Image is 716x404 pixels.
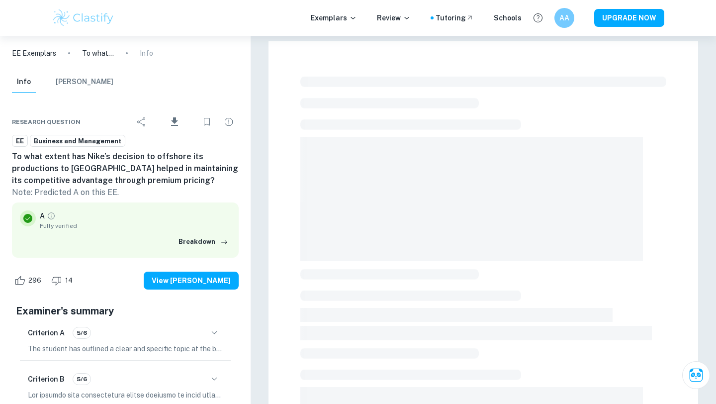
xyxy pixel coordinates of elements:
[12,187,239,199] p: Note: Predicted A on this EE.
[40,210,45,221] p: A
[12,71,36,93] button: Info
[56,71,113,93] button: [PERSON_NAME]
[52,8,115,28] img: Clastify logo
[377,12,411,23] p: Review
[494,12,522,23] a: Schools
[140,48,153,59] p: Info
[28,374,65,385] h6: Criterion B
[132,112,152,132] div: Share
[60,276,78,286] span: 14
[28,327,65,338] h6: Criterion A
[73,328,90,337] span: 5/6
[28,343,223,354] p: The student has outlined a clear and specific topic at the beginning of the essay, focused on Nik...
[16,303,235,318] h5: Examiner's summary
[559,12,570,23] h6: AA
[176,234,231,249] button: Breakdown
[12,273,47,289] div: Like
[82,48,114,59] p: To what extent has Nike’s decision to offshore its productions to [GEOGRAPHIC_DATA] helped in mai...
[49,273,78,289] div: Dislike
[28,390,223,401] p: Lor ipsumdo sita consectetura elitse doeiusmo te incid utlab etdo ma aliquaen adm veniamquisn ex ...
[12,48,56,59] a: EE Exemplars
[40,221,231,230] span: Fully verified
[594,9,664,27] button: UPGRADE NOW
[12,151,239,187] h6: To what extent has Nike’s decision to offshore its productions to [GEOGRAPHIC_DATA] helped in mai...
[530,9,546,26] button: Help and Feedback
[682,361,710,389] button: Ask Clai
[219,112,239,132] div: Report issue
[197,112,217,132] div: Bookmark
[144,272,239,290] button: View [PERSON_NAME]
[23,276,47,286] span: 296
[30,135,125,147] a: Business and Management
[73,375,90,384] span: 5/6
[154,109,195,135] div: Download
[30,136,125,146] span: Business and Management
[311,12,357,23] p: Exemplars
[12,117,81,126] span: Research question
[436,12,474,23] a: Tutoring
[12,136,27,146] span: EE
[47,211,56,220] a: Grade fully verified
[554,8,574,28] button: AA
[12,135,28,147] a: EE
